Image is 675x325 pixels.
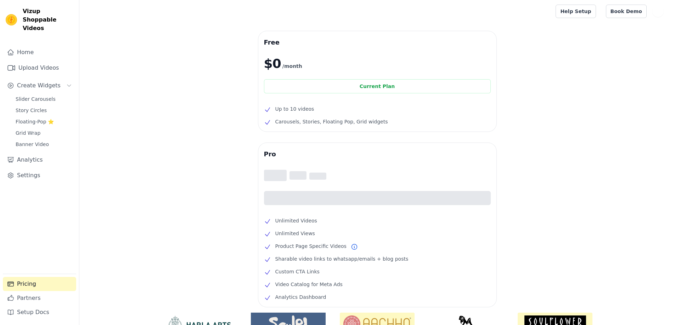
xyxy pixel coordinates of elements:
span: Unlimited Videos [275,216,317,225]
a: Partners [3,291,76,305]
a: Banner Video [11,139,76,149]
a: Grid Wrap [11,128,76,138]
span: Carousels, Stories, Floating Pop, Grid widgets [275,117,388,126]
span: $0 [264,57,281,71]
a: Floating-Pop ⭐ [11,117,76,127]
a: Home [3,45,76,59]
span: Product Page Specific Videos [275,242,347,250]
li: Custom CTA Links [264,267,491,276]
a: Analytics [3,153,76,167]
h3: Pro [264,149,491,160]
span: Grid Wrap [16,129,40,137]
li: Video Catalog for Meta Ads [264,280,491,289]
a: Setup Docs [3,305,76,319]
span: /month [282,62,302,70]
img: Vizup [6,14,17,25]
span: Sharable video links to whatsapp/emails + blog posts [275,255,409,263]
a: Book Demo [606,5,647,18]
h3: Free [264,37,491,48]
a: Settings [3,168,76,182]
span: Floating-Pop ⭐ [16,118,54,125]
a: Help Setup [556,5,596,18]
a: Pricing [3,277,76,291]
button: Create Widgets [3,79,76,93]
span: Analytics Dashboard [275,293,326,301]
span: Vizup Shoppable Videos [23,7,73,33]
a: Upload Videos [3,61,76,75]
a: Slider Carousels [11,94,76,104]
span: Create Widgets [17,81,61,90]
span: Banner Video [16,141,49,148]
div: Current Plan [264,79,491,93]
span: Slider Carousels [16,95,56,103]
span: Up to 10 videos [275,105,314,113]
a: Story Circles [11,105,76,115]
span: Unlimited Views [275,229,315,238]
span: Story Circles [16,107,47,114]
